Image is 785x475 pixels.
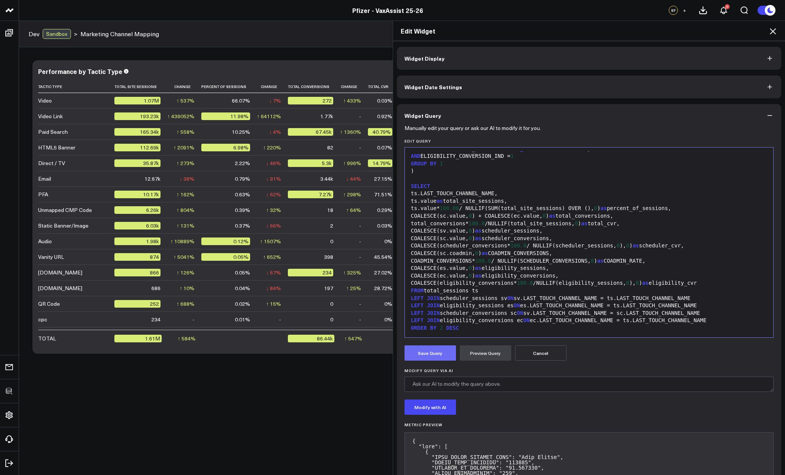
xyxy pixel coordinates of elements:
span: GROUP [411,160,427,167]
div: ELIGIBILITY_CONVERSION_IND = [409,152,770,160]
span: 0 [469,273,472,279]
div: COALESCE(es.value, ) eligibility_sessions, [409,265,770,272]
div: total_conversions* /NULLIF(total_site_sessions, ) total_cvr, [409,220,770,228]
h2: Edit Widget [401,27,778,35]
span: CURRENT_DATE [498,146,536,152]
span: 0 [626,280,629,286]
span: BY [430,325,437,331]
span: 0 [469,228,472,234]
span: FROM [411,287,424,294]
div: COADMIN_CONVERSIONS* / NULLIF(SCHEDULER_CONVERSIONS, ) COADMIN_RATE, [409,257,770,265]
span: as [475,273,482,279]
span: DESC [446,325,459,331]
span: 0 [475,250,478,256]
span: as [632,242,639,249]
div: COALESCE(sc.value, ) + COALESCE(ec.value, ) total_conversions, [409,212,770,220]
span: 0 [626,242,629,249]
div: eligibility_conversions ec ec.LAST_TOUCH_CHANNEL_NAME = ts.LAST_TOUCH_CHANNEL_NAME [409,317,770,324]
div: COALESCE(eligibility_conversions* /NULLIF(eligibility_sessions, ), ) eligibility_cvr [409,279,770,287]
span: ON [514,302,520,308]
button: Save Query [405,345,456,361]
div: SF [669,6,678,15]
span: as [475,235,482,241]
label: Modify Query via AI [405,368,774,373]
span: AND [411,153,421,159]
span: 0 [594,205,597,211]
span: 100.00 [440,205,459,211]
span: JOIN [427,295,440,301]
span: 100.0 [517,280,533,286]
span: JOIN [427,310,440,316]
div: COALESCE(scheduler_conversions* / NULLIF(scheduler_sessions, ), ) scheduler_cvr, [409,242,770,250]
button: Cancel [515,345,567,361]
span: INTERVAL [539,146,565,152]
span: as [597,258,604,264]
span: as [642,280,649,286]
span: Widget Display [405,55,445,61]
span: 100.0 [469,220,485,226]
span: 0 [469,235,472,241]
div: COALESCE(ec.value, ) eligibility_conversions, [409,272,770,280]
a: Pfizer - VaxAssist 25-26 [352,6,423,14]
div: ) [409,167,770,175]
span: LEFT [411,310,424,316]
span: as [475,265,482,271]
span: WHERE [411,146,427,152]
div: COALESCE(sc.coadmin, ) COADMIN_CONVERSIONS, [409,250,770,257]
button: Modify with AI [405,400,456,415]
span: 100.0 [475,258,491,264]
div: total_sessions ts [409,287,770,295]
span: 0 [469,265,472,271]
span: ON [523,317,530,323]
span: as [600,205,607,211]
button: Preview Query [460,345,511,361]
div: eligibility_sessions es es.LAST_TOUCH_CHANNEL_NAME = ts.LAST_TOUCH_CHANNEL_NAME [409,302,770,310]
div: ts.LAST_TOUCH_CHANNEL_NAME, [409,190,770,197]
span: JOIN [427,302,440,308]
span: LEFT [411,317,424,323]
span: BY [430,160,437,167]
button: Widget Query [397,104,782,127]
span: as [437,198,443,204]
button: Widget Date Settings [397,75,782,98]
span: as [581,220,588,226]
span: as [482,250,488,256]
button: Widget Display [397,47,782,70]
button: + [680,6,689,15]
div: ts.value* / NULLIF(SUM(total_site_sessions) OVER (), ) percent_of_sessions, [409,205,770,212]
span: 1 [440,160,443,167]
div: 3 [725,4,730,9]
p: Manually edit your query or ask our AI to modify it for you. [405,125,541,131]
span: 1 [510,153,514,159]
span: ON [517,310,523,316]
span: 0 [575,220,578,226]
div: scheduler_conversions sc sv.LAST_TOUCH_CHANNEL_NAME = sc.LAST_TOUCH_CHANNEL_NAME [409,310,770,317]
span: Widget Query [405,112,441,119]
span: 0 [591,258,594,264]
span: LEFT [411,295,424,301]
div: COALESCE(sv.value, ) scheduler_sessions, [409,227,770,235]
span: 0 [616,242,620,249]
span: 0 [469,213,472,219]
span: 100.0 [510,242,527,249]
div: ts.value total_site_sessions, [409,197,770,205]
div: scheduler_sessions sv sv.LAST_TOUCH_CHANNEL_NAME = ts.LAST_TOUCH_CHANNEL_NAME [409,295,770,302]
h6: Metric Preview [405,422,774,427]
span: 0 [543,213,546,219]
span: ON [507,295,514,301]
span: ORDER [411,325,427,331]
label: Edit Query [405,139,774,143]
span: 2 [440,325,443,331]
span: + [683,8,686,13]
span: as [475,228,482,234]
span: DATE [430,146,443,152]
div: COALESCE(sc.value, ) scheduler_conversions, [409,235,770,242]
span: as [549,213,555,219]
span: LEFT [411,302,424,308]
span: JOIN [427,317,440,323]
span: Widget Date Settings [405,84,462,90]
span: SELECT [411,183,430,189]
span: 0 [636,280,639,286]
span: '15 days' [568,146,597,152]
